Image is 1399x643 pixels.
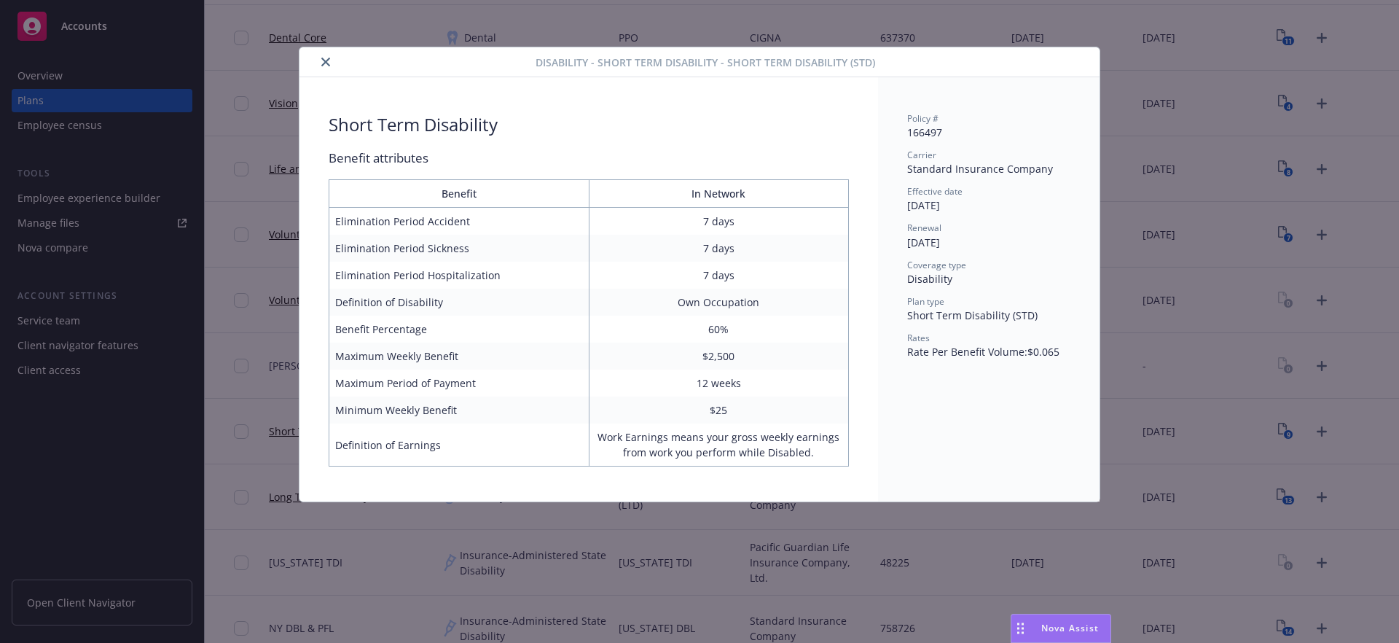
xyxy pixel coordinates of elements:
[329,289,589,316] td: Definition of Disability
[589,370,849,397] td: 12 weeks
[1011,614,1111,643] button: Nova Assist
[907,222,941,234] span: Renewal
[589,235,849,262] td: 7 days
[589,343,849,370] td: $2,500
[907,271,1070,287] div: Disability
[329,262,589,289] td: Elimination Period Hospitalization
[329,208,589,235] td: Elimination Period Accident
[907,161,1070,176] div: Standard Insurance Company
[589,262,849,289] td: 7 days
[907,332,930,344] span: Rates
[907,125,1070,140] div: 166497
[907,235,1070,250] div: [DATE]
[907,259,966,271] span: Coverage type
[589,397,849,424] td: $25
[907,344,1070,359] div: Rate Per Benefit Volume : $0.065
[329,343,589,370] td: Maximum Weekly Benefit
[536,55,875,70] span: Disability - Short Term Disability - Short Term Disability (STD)
[329,370,589,397] td: Maximum Period of Payment
[589,424,849,467] td: Work Earnings means your gross weekly earnings from work you perform while Disabled.
[589,289,849,316] td: Own Occupation
[329,397,589,424] td: Minimum Weekly Benefit
[329,112,498,137] div: Short Term Disability
[589,180,849,208] th: In Network
[589,208,849,235] td: 7 days
[907,112,938,125] span: Policy #
[329,424,589,467] td: Definition of Earnings
[589,316,849,343] td: 60%
[329,149,849,168] div: Benefit attributes
[1041,622,1099,634] span: Nova Assist
[907,308,1070,323] div: Short Term Disability (STD)
[907,149,936,161] span: Carrier
[329,180,589,208] th: Benefit
[907,185,963,198] span: Effective date
[329,235,589,262] td: Elimination Period Sickness
[317,53,334,71] button: close
[329,316,589,343] td: Benefit Percentage
[907,198,1070,213] div: [DATE]
[907,295,944,308] span: Plan type
[1011,615,1030,642] div: Drag to move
